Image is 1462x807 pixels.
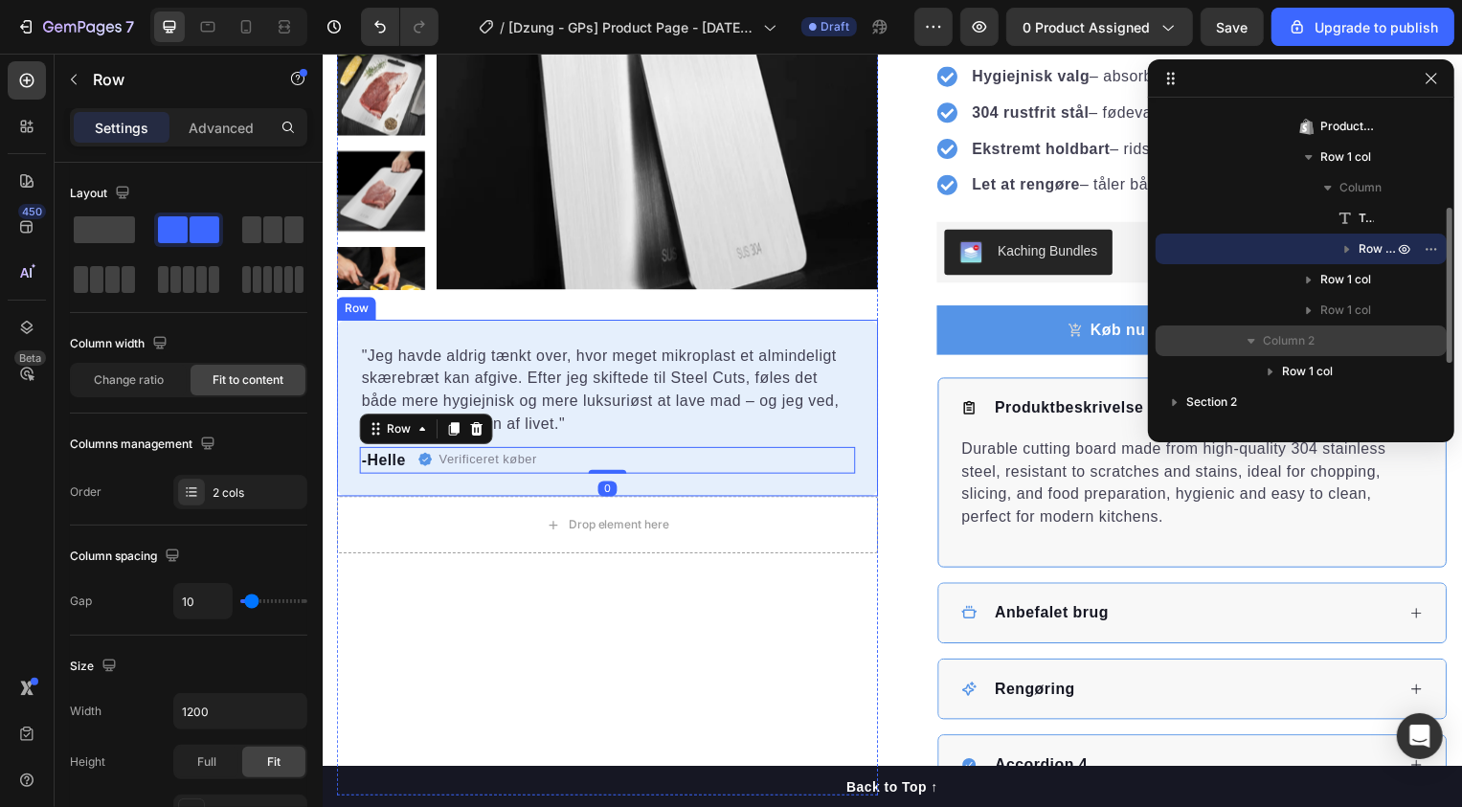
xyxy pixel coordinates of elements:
div: 2 cols [213,484,303,502]
span: Row 1 col [1320,301,1371,320]
p: 7 [125,15,134,38]
div: 282,03 kr [929,265,1002,292]
span: Text block [1359,209,1374,228]
strong: Ekstremt holdbart [655,87,794,103]
span: Column 2 [1263,331,1315,350]
span: Column [1339,178,1382,197]
div: Order [70,483,101,501]
button: Save [1201,8,1264,46]
div: Back to Top ↑ [529,729,620,750]
span: Row 2 cols [1359,239,1397,258]
div: Beta [14,350,46,366]
span: Fit to content [213,371,283,389]
div: Upgrade to publish [1288,17,1438,37]
button: 7 [8,8,143,46]
div: Column spacing [70,544,184,570]
div: Layout [70,181,134,207]
strong: Let at rengøre [655,123,764,140]
span: Row 1 col [1282,362,1333,381]
div: Kaching Bundles [681,189,781,209]
p: Produktbeskrivelse [678,346,828,369]
div: Køb nu [775,267,830,290]
div: Height [70,753,105,771]
span: / [500,17,505,37]
span: Save [1217,19,1248,35]
p: Durable cutting board made from high-quality 304 stainless steel, resistant to scratches and stai... [644,390,1072,475]
p: Rengøring [678,629,759,652]
span: Draft [821,18,849,35]
div: Accordion 4 [675,703,775,731]
div: Size [70,654,121,680]
p: – ridsefast og næsten umuligt at slide op [655,84,1106,107]
span: Fit [267,753,281,771]
div: Width [70,703,101,720]
div: Columns management [70,432,219,458]
span: Section 2 [1186,392,1237,412]
p: Row [93,68,256,91]
div: 450 [18,204,46,219]
span: Product Images [1320,117,1374,136]
button: 0 product assigned [1006,8,1193,46]
span: Change ratio [95,371,165,389]
button: Kaching Bundles [627,177,797,223]
span: 0 product assigned [1023,17,1150,37]
div: Undo/Redo [361,8,439,46]
div: Column width [70,331,171,357]
span: Full [197,753,216,771]
div: Open Intercom Messenger [1397,713,1443,759]
span: Row 1 col [1320,147,1371,167]
p: – tåler både opvaskemaskine og kogende vand [655,121,1106,144]
p: Advanced [189,118,254,138]
div: Gap [70,593,92,610]
span: Row 1 col [1320,270,1371,289]
div: 89,00 kr [861,265,926,292]
button: Upgrade to publish [1271,8,1454,46]
input: Auto [174,584,232,618]
input: Auto [174,694,306,729]
span: [Dzung - GPs] Product Page - [DATE] 14:53:31 [508,17,755,37]
button: Køb nu [619,254,1135,303]
img: KachingBundles.png [642,189,665,212]
p: Anbefalet brug [678,552,793,575]
p: Settings [95,118,148,138]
